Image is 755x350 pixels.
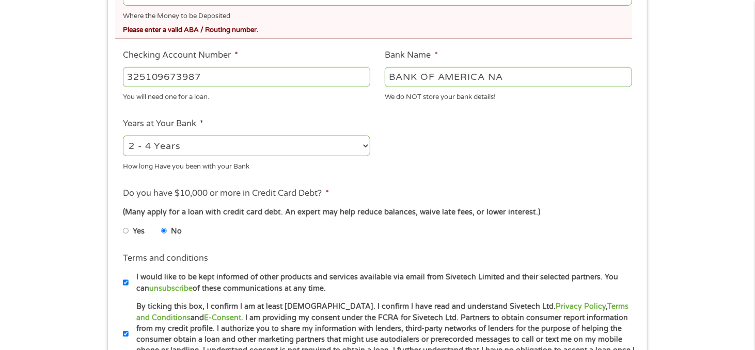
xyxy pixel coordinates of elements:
a: unsubscribe [149,284,193,293]
a: E-Consent [204,313,241,322]
label: No [171,226,182,237]
label: Yes [133,226,145,237]
div: You will need one for a loan. [123,89,370,103]
a: Terms and Conditions [136,302,628,322]
div: How long Have you been with your Bank [123,158,370,172]
label: Do you have $10,000 or more in Credit Card Debt? [123,188,329,199]
label: Bank Name [385,50,438,61]
div: We do NOT store your bank details! [385,89,632,103]
input: 345634636 [123,67,370,87]
div: (Many apply for a loan with credit card debt. An expert may help reduce balances, waive late fees... [123,207,632,218]
div: Where the Money to be Deposited [123,8,632,22]
a: Privacy Policy [556,302,606,311]
label: Checking Account Number [123,50,238,61]
label: I would like to be kept informed of other products and services available via email from Sivetech... [129,272,635,294]
div: Please enter a valid ABA / Routing number. [123,22,632,36]
label: Terms and conditions [123,253,208,264]
label: Years at Your Bank [123,119,203,129]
